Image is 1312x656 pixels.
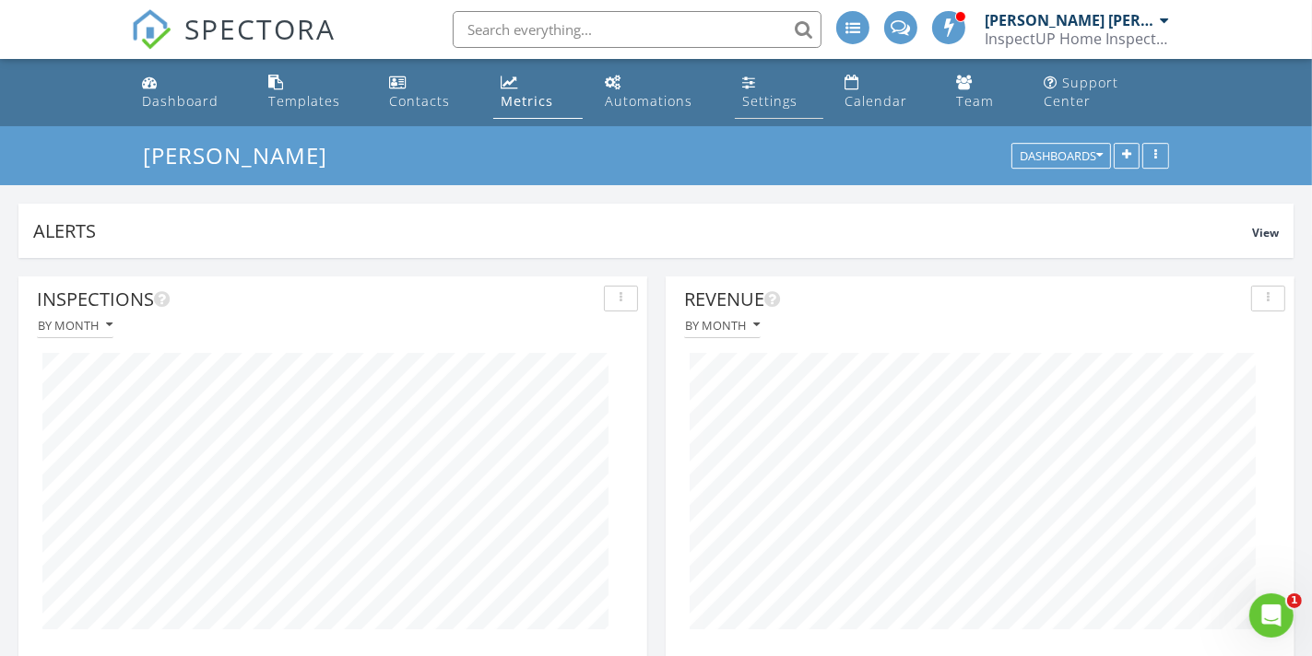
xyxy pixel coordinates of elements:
a: Templates [261,66,367,119]
a: Calendar [838,66,934,119]
a: Automations (Advanced) [597,66,720,119]
div: Inspections [37,286,597,313]
iframe: Intercom live chat [1249,593,1294,638]
div: Calendar [845,92,908,110]
span: SPECTORA [184,9,336,48]
a: [PERSON_NAME] [143,140,343,170]
button: By month [684,313,761,338]
a: Dashboard [135,66,245,119]
input: Search everything... [453,11,821,48]
div: Metrics [501,92,553,110]
div: By month [685,319,760,332]
div: Alerts [33,218,1252,243]
a: Metrics [493,66,582,119]
button: Dashboards [1011,144,1111,170]
div: [PERSON_NAME] [PERSON_NAME] [985,11,1155,29]
div: Team [956,92,994,110]
div: Templates [268,92,340,110]
a: Team [949,66,1022,119]
div: Support Center [1045,74,1119,110]
a: Contacts [382,66,479,119]
div: Settings [742,92,798,110]
div: By month [38,319,112,332]
div: Contacts [389,92,450,110]
a: Settings [735,66,822,119]
span: View [1252,225,1279,240]
a: Support Center [1037,66,1177,119]
button: By month [37,313,113,338]
div: Automations [605,92,692,110]
img: The Best Home Inspection Software - Spectora [131,9,171,50]
div: Dashboards [1020,150,1103,163]
div: Dashboard [142,92,219,110]
div: InspectUP Home Inspections [985,29,1169,48]
span: 1 [1287,593,1302,608]
a: SPECTORA [131,25,336,64]
div: Revenue [684,286,1244,313]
